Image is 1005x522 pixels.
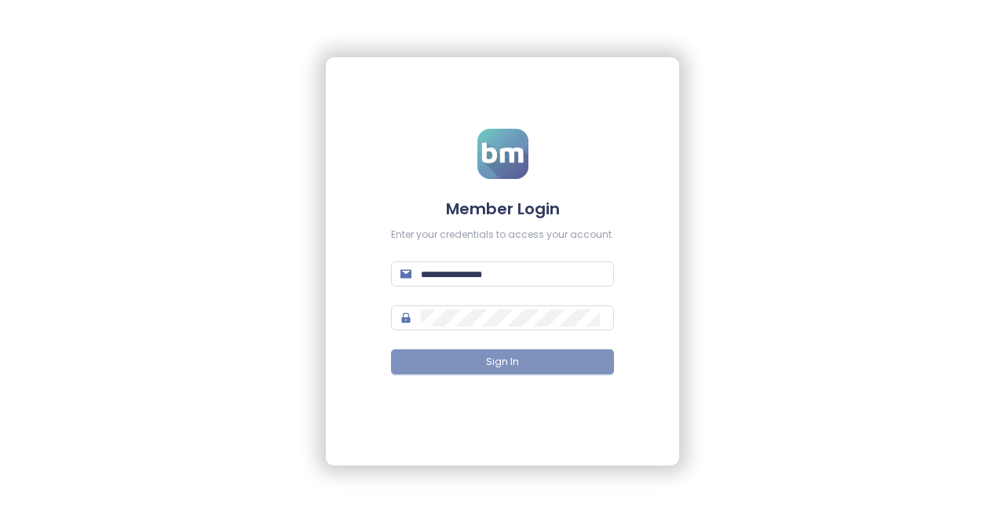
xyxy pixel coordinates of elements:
span: mail [400,268,411,279]
span: Sign In [486,355,519,370]
img: logo [477,129,528,179]
h4: Member Login [391,198,614,220]
div: Enter your credentials to access your account. [391,228,614,243]
span: lock [400,312,411,323]
button: Sign In [391,349,614,374]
